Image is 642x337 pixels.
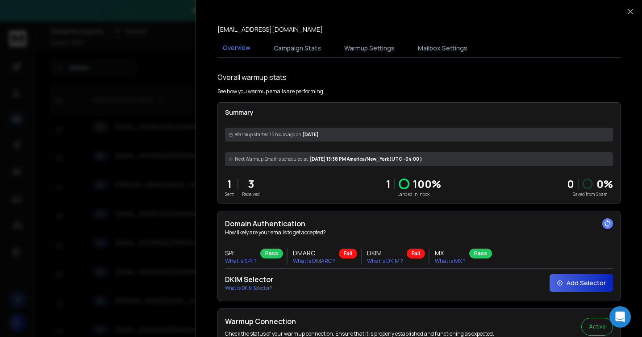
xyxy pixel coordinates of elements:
p: Landed in Inbox [386,191,441,198]
button: Campaign Stats [268,38,326,58]
p: See how you warmup emails are performing [217,88,323,95]
button: Add Selector [550,274,613,292]
button: Overview [217,38,256,58]
p: Saved from Spam [567,191,613,198]
h3: DMARC [293,249,335,258]
div: Pass [260,249,283,258]
span: Warmup started 15 hours ago on [235,131,301,138]
h3: SPF [225,249,257,258]
p: 3 [242,177,260,191]
p: What is DKIM ? [367,258,403,265]
p: Received [242,191,260,198]
div: [DATE] 13:38 PM America/New_York (UTC -04:00 ) [225,152,613,166]
p: What is SPF ? [225,258,257,265]
button: Warmup Settings [339,38,400,58]
h2: Warmup Connection [225,316,494,327]
div: [DATE] [225,128,613,141]
div: Pass [469,249,492,258]
div: Fail [339,249,357,258]
p: What is DKIM Selector? [225,285,273,291]
p: 0 % [596,177,613,191]
p: What is MX ? [435,258,466,265]
strong: 0 [567,176,574,191]
h3: DKIM [367,249,403,258]
p: What is DMARC ? [293,258,335,265]
p: Summary [225,108,613,117]
h2: DKIM Selector [225,274,273,285]
p: 1 [386,177,391,191]
button: Active [581,318,613,336]
h3: MX [435,249,466,258]
p: Sent [225,191,234,198]
p: How likely are your emails to get accepted? [225,229,613,236]
h2: Domain Authentication [225,218,613,229]
p: 100 % [413,177,441,191]
button: Mailbox Settings [413,38,473,58]
p: 1 [225,177,234,191]
div: Fail [407,249,425,258]
h1: Overall warmup stats [217,72,287,83]
p: [EMAIL_ADDRESS][DOMAIN_NAME] [217,25,323,34]
div: Open Intercom Messenger [609,306,631,328]
span: Next Warmup Email is scheduled at [235,156,308,162]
